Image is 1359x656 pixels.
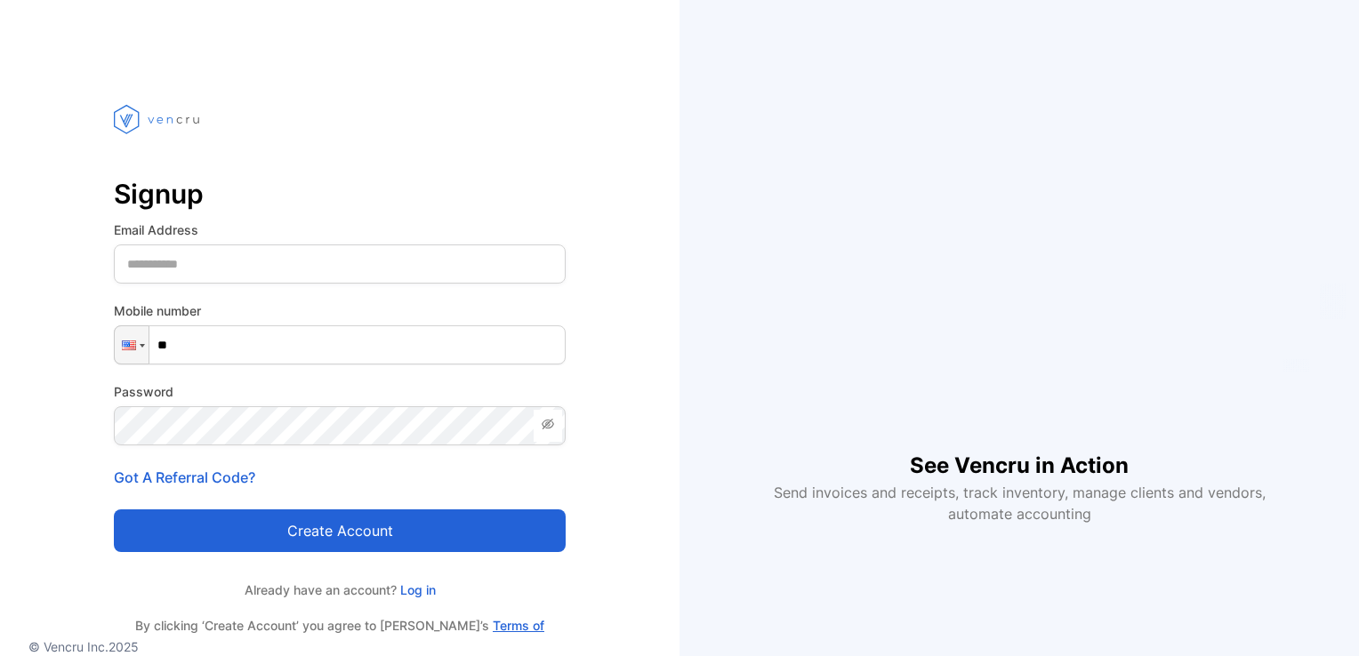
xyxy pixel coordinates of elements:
[114,617,566,652] p: By clicking ‘Create Account’ you agree to [PERSON_NAME]’s and
[397,582,436,597] a: Log in
[114,382,566,401] label: Password
[114,220,566,239] label: Email Address
[114,509,566,552] button: Create account
[114,71,203,167] img: vencru logo
[761,132,1277,421] iframe: YouTube video player
[114,467,566,488] p: Got A Referral Code?
[114,172,566,215] p: Signup
[910,421,1129,482] h1: See Vencru in Action
[763,482,1275,524] p: Send invoices and receipts, track inventory, manage clients and vendors, automate accounting
[114,301,566,320] label: Mobile number
[114,580,566,599] p: Already have an account?
[331,636,422,651] a: Privacy Policies
[115,326,149,364] div: United States: + 1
